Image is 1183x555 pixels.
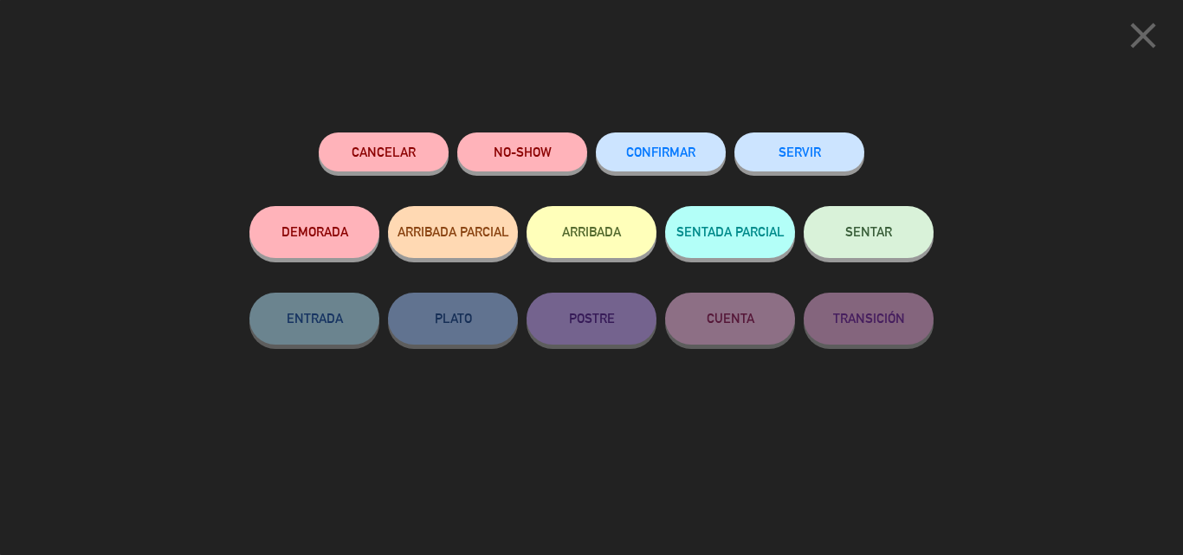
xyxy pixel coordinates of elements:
[734,132,864,171] button: SERVIR
[845,224,892,239] span: SENTAR
[249,293,379,345] button: ENTRADA
[626,145,695,159] span: CONFIRMAR
[665,206,795,258] button: SENTADA PARCIAL
[527,206,656,258] button: ARRIBADA
[457,132,587,171] button: NO-SHOW
[665,293,795,345] button: CUENTA
[1122,14,1165,57] i: close
[596,132,726,171] button: CONFIRMAR
[804,293,934,345] button: TRANSICIÓN
[527,293,656,345] button: POSTRE
[1116,13,1170,64] button: close
[319,132,449,171] button: Cancelar
[804,206,934,258] button: SENTAR
[249,206,379,258] button: DEMORADA
[388,206,518,258] button: ARRIBADA PARCIAL
[398,224,509,239] span: ARRIBADA PARCIAL
[388,293,518,345] button: PLATO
